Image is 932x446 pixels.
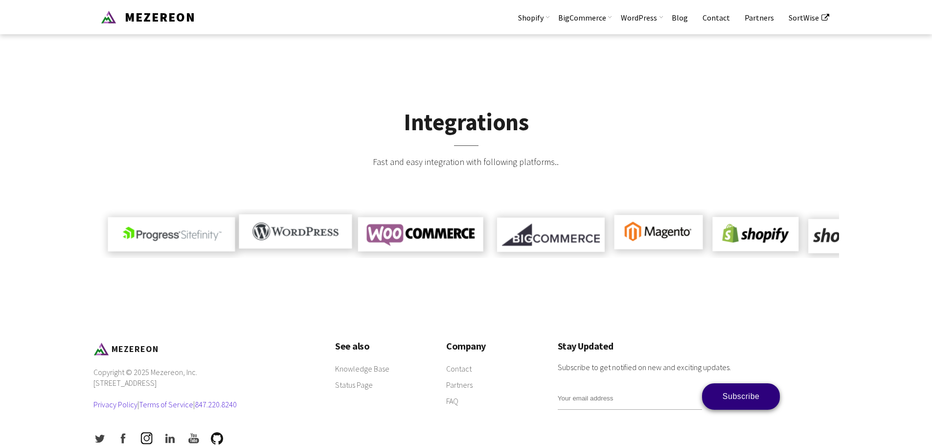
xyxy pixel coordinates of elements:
a: Status Page [335,379,373,391]
span: MEZEREON [120,9,196,25]
h3: Company [446,341,538,361]
img: Facebook [117,432,129,445]
p: Copyright © 2025 Mezereon, Inc. [STREET_ADDRESS] | | [93,367,316,420]
a: Mezereon MEZEREON [93,7,196,23]
a: 847.220.8240 [195,399,237,409]
a: Knowledge Base [335,363,389,375]
a: Partners [446,379,473,391]
img: Mezereon [101,9,116,25]
h2: Integrations [93,109,839,154]
img: Github [211,432,223,445]
h3: See also [335,341,427,361]
a: Terms of Service [139,399,193,409]
span: MEZEREON [112,343,159,354]
input: Subscribe [702,383,780,410]
img: Youtube [187,432,200,445]
a: FAQ [446,396,458,407]
img: Mezereon [93,341,109,357]
a: Contact [446,363,472,375]
img: Instagram [140,432,153,445]
a: Privacy Policy [93,399,137,409]
h3: Stay Updated [558,341,780,361]
img: Twitter [93,432,106,445]
p: Subscribe to get notified on new and exciting updates. [558,361,780,383]
input: Your email address [558,387,702,410]
img: LinkedIn [164,432,176,445]
div: Fast and easy integration with following platforms.. [242,154,689,209]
